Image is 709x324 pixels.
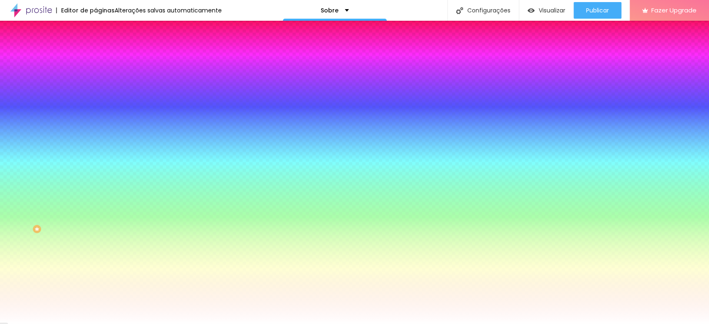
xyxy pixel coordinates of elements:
[321,7,339,13] p: Sobre
[539,7,565,14] span: Visualizar
[456,7,463,14] img: Icone
[651,7,697,14] span: Fazer Upgrade
[115,7,222,13] div: Alterações salvas automaticamente
[56,7,115,13] div: Editor de páginas
[527,7,535,14] img: view-1.svg
[519,2,574,19] button: Visualizar
[574,2,621,19] button: Publicar
[586,7,609,14] span: Publicar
